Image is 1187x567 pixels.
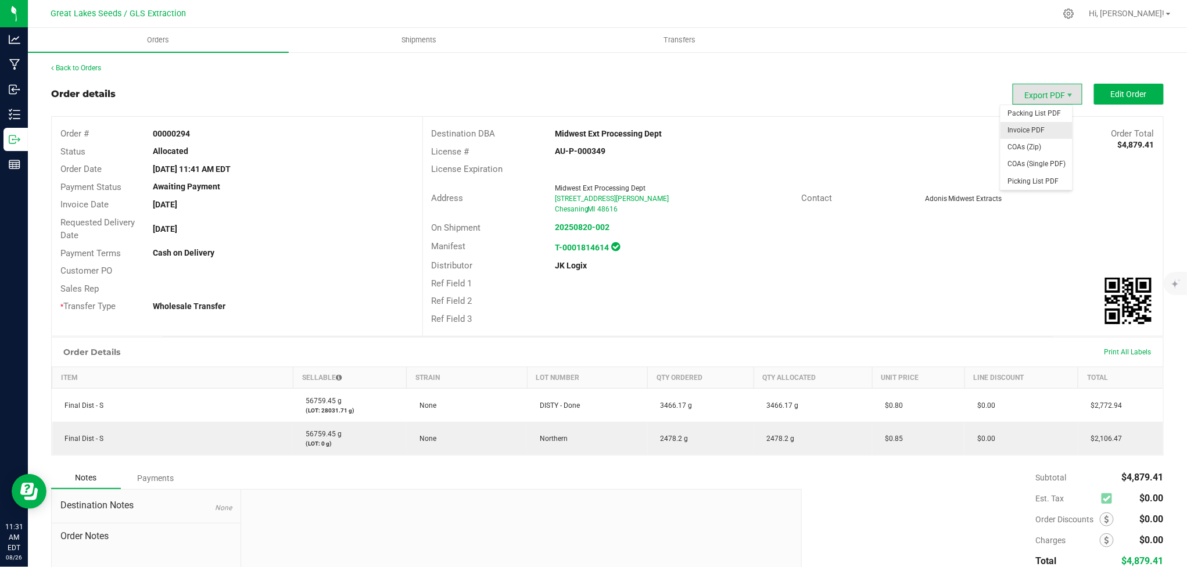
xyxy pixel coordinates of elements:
[1085,401,1123,410] span: $2,772.94
[527,367,647,389] th: Lot Number
[1140,534,1164,546] span: $0.00
[60,498,232,512] span: Destination Notes
[879,401,903,410] span: $0.80
[555,195,669,203] span: [STREET_ADDRESS][PERSON_NAME]
[648,367,754,389] th: Qty Ordered
[432,223,481,233] span: On Shipment
[1140,514,1164,525] span: $0.00
[60,146,85,157] span: Status
[655,435,688,443] span: 2478.2 g
[432,314,472,324] span: Ref Field 3
[555,243,609,252] a: T-0001814614
[51,87,116,101] div: Order details
[534,401,580,410] span: DISTY - Done
[60,217,135,241] span: Requested Delivery Date
[60,182,121,192] span: Payment Status
[1013,84,1082,105] li: Export PDF
[60,199,109,210] span: Invoice Date
[51,9,187,19] span: Great Lakes Seeds / GLS Extraction
[432,278,472,289] span: Ref Field 1
[60,301,116,311] span: Transfer Type
[872,367,964,389] th: Unit Price
[1036,494,1097,503] span: Est. Tax
[964,367,1078,389] th: Line Discount
[432,128,496,139] span: Destination DBA
[1036,536,1100,545] span: Charges
[655,401,693,410] span: 3466.17 g
[414,435,436,443] span: None
[611,241,620,253] span: In Sync
[1000,122,1073,139] li: Invoice PDF
[648,35,712,45] span: Transfers
[1000,156,1073,173] li: COAs (Single PDF)
[153,224,177,234] strong: [DATE]
[63,347,120,357] h1: Order Details
[1140,493,1164,504] span: $0.00
[1000,105,1073,122] li: Packing List PDF
[1062,8,1076,19] div: Manage settings
[9,134,20,145] inline-svg: Outbound
[555,205,589,213] span: Chesaning
[289,28,550,52] a: Shipments
[1122,555,1164,566] span: $4,879.41
[555,261,587,270] strong: JK Logix
[1105,278,1152,324] qrcode: 00000294
[432,193,464,203] span: Address
[153,200,177,209] strong: [DATE]
[1122,472,1164,483] span: $4,879.41
[1078,367,1163,389] th: Total
[407,367,527,389] th: Strain
[153,302,225,311] strong: Wholesale Transfer
[754,367,872,389] th: Qty Allocated
[1036,473,1067,482] span: Subtotal
[555,184,646,192] span: Midwest Ext Processing Dept
[52,367,293,389] th: Item
[971,401,995,410] span: $0.00
[153,146,188,156] strong: Allocated
[153,129,190,138] strong: 00000294
[5,522,23,553] p: 11:31 AM EDT
[60,265,112,276] span: Customer PO
[432,241,466,252] span: Manifest
[121,468,191,489] div: Payments
[153,182,220,191] strong: Awaiting Payment
[1036,515,1100,524] span: Order Discounts
[153,164,231,174] strong: [DATE] 11:41 AM EDT
[215,504,232,512] span: None
[432,164,503,174] span: License Expiration
[432,296,472,306] span: Ref Field 2
[1089,9,1165,18] span: Hi, [PERSON_NAME]!
[1104,348,1152,356] span: Print All Labels
[300,406,400,415] p: (LOT: 28031.71 g)
[9,34,20,45] inline-svg: Analytics
[761,435,794,443] span: 2478.2 g
[60,283,99,294] span: Sales Rep
[9,109,20,120] inline-svg: Inventory
[1000,173,1073,190] li: Picking List PDF
[51,64,101,72] a: Back to Orders
[9,159,20,170] inline-svg: Reports
[1111,128,1154,139] span: Order Total
[555,146,605,156] strong: AU-P-000349
[587,205,595,213] span: MI
[432,146,469,157] span: License #
[5,553,23,562] p: 08/26
[1102,491,1117,507] span: Calculate excise tax
[1000,139,1073,156] li: COAs (Zip)
[300,430,342,438] span: 56759.45 g
[59,435,104,443] span: Final Dist - S
[948,195,1002,203] span: Midwest Extracts
[153,248,214,257] strong: Cash on Delivery
[1111,89,1147,99] span: Edit Order
[60,529,232,543] span: Order Notes
[555,223,609,232] strong: 20250820-002
[9,84,20,95] inline-svg: Inbound
[550,28,811,52] a: Transfers
[51,467,121,489] div: Notes
[9,59,20,70] inline-svg: Manufacturing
